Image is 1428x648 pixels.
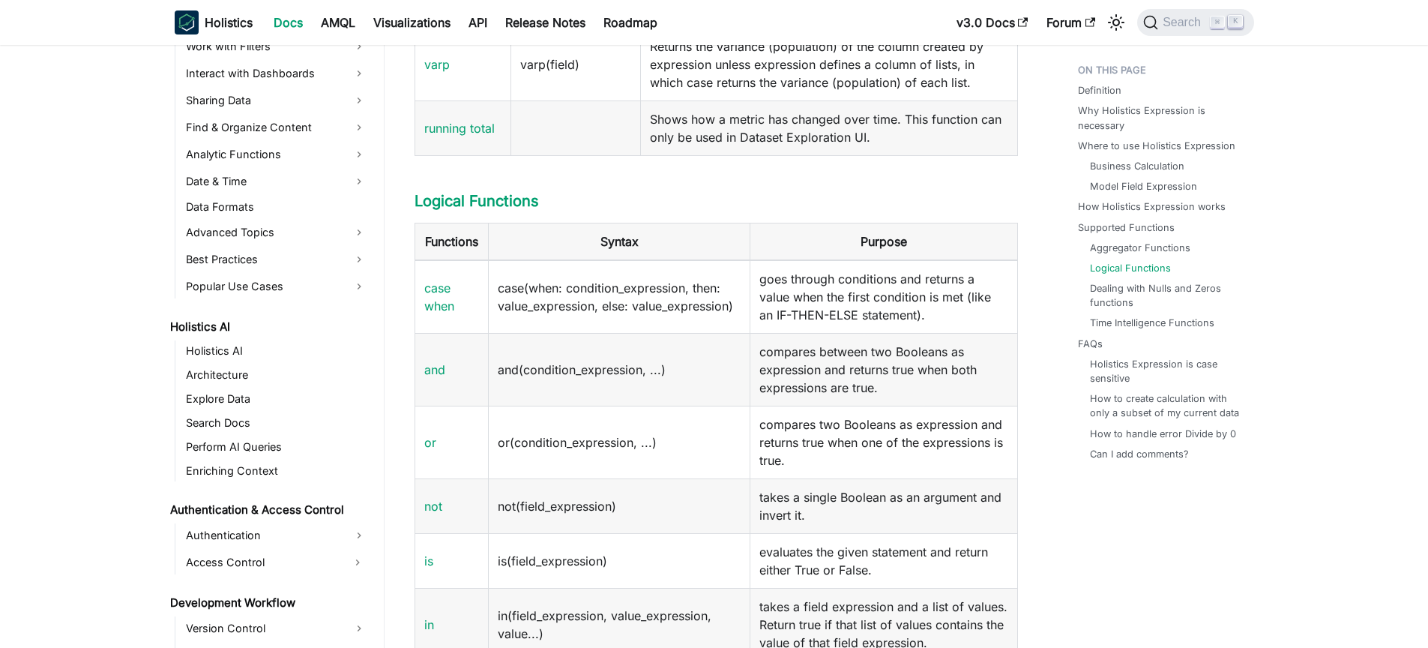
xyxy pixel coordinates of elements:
a: Popular Use Cases [181,274,371,298]
a: Architecture [181,364,371,385]
a: case when [424,280,454,313]
td: varp(field) [510,28,640,100]
td: Returns the variance (population) of the column created by expression unless expression defines a... [640,28,1017,100]
th: Syntax [489,223,750,260]
th: Purpose [750,223,1017,260]
a: Definition [1078,83,1121,97]
a: Explore Data [181,388,371,409]
button: Switch between dark and light mode (currently light mode) [1104,10,1128,34]
a: or [424,435,436,450]
a: Docs [265,10,312,34]
a: Search Docs [181,412,371,433]
td: goes through conditions and returns a value when the first condition is met (like an IF-THEN-ELSE... [750,260,1017,334]
a: Perform AI Queries [181,436,371,457]
a: Aggregator Functions [1090,241,1190,255]
a: Interact with Dashboards [181,61,371,85]
a: FAQs [1078,337,1103,351]
a: Can I add comments? [1090,447,1189,461]
img: Holistics [175,10,199,34]
a: Sharing Data [181,88,371,112]
a: Authentication & Access Control [166,499,371,520]
button: Search (Command+K) [1137,9,1253,36]
a: and [424,362,445,377]
a: running total [424,121,495,136]
a: API [460,10,496,34]
a: Holistics Expression is case sensitive [1090,357,1239,385]
a: Model Field Expression [1090,179,1197,193]
td: takes a single Boolean as an argument and invert it. [750,478,1017,533]
a: HolisticsHolistics [175,10,253,34]
a: Authentication [181,523,371,547]
a: Holistics AI [166,316,371,337]
a: Supported Functions [1078,220,1175,235]
td: case(when: condition_expression, then: value_expression, else: value_expression) [489,260,750,334]
a: in [424,617,434,632]
a: Enriching Context [181,460,371,481]
td: evaluates the given statement and return either True or False. [750,533,1017,588]
button: Expand sidebar category 'Access Control' [344,550,371,574]
a: Date & Time [181,169,371,193]
a: How to create calculation with only a subset of my current data [1090,391,1239,420]
a: Analytic Functions [181,142,371,166]
a: Development Workflow [166,592,371,613]
b: Holistics [205,13,253,31]
a: Advanced Topics [181,220,371,244]
a: Where to use Holistics Expression [1078,139,1235,153]
td: or(condition_expression, ...) [489,406,750,478]
a: Holistics AI [181,340,371,361]
span: Search [1158,16,1210,29]
a: Data Formats [181,196,371,217]
nav: Docs sidebar [160,45,385,648]
a: How Holistics Expression works [1078,199,1226,214]
a: Release Notes [496,10,594,34]
a: is [424,553,433,568]
a: not [424,499,442,514]
a: Access Control [181,550,344,574]
a: How to handle error Divide by 0 [1090,427,1236,441]
a: Dealing with Nulls and Zeros functions [1090,281,1239,310]
a: varp [424,57,450,72]
a: Time Intelligence Functions [1090,316,1214,330]
a: Visualizations [364,10,460,34]
a: Work with Filters [181,34,371,58]
td: Shows how a metric has changed over time. This function can only be used in Dataset Exploration UI. [640,100,1017,155]
td: and(condition_expression, ...) [489,333,750,406]
kbd: ⌘ [1210,16,1225,29]
td: is(field_expression) [489,533,750,588]
a: Why Holistics Expression is necessary [1078,103,1245,132]
a: Business Calculation [1090,159,1184,173]
td: not(field_expression) [489,478,750,533]
a: Version Control [181,616,371,640]
td: compares two Booleans as expression and returns true when one of the expressions is true. [750,406,1017,478]
kbd: K [1228,15,1243,28]
a: Logical Functions [1090,261,1171,275]
a: Logical Functions [415,192,539,210]
a: Roadmap [594,10,666,34]
a: Best Practices [181,247,371,271]
a: Forum [1037,10,1104,34]
th: Functions [415,223,489,260]
a: Find & Organize Content [181,115,371,139]
td: compares between two Booleans as expression and returns true when both expressions are true. [750,333,1017,406]
a: v3.0 Docs [948,10,1037,34]
a: AMQL [312,10,364,34]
